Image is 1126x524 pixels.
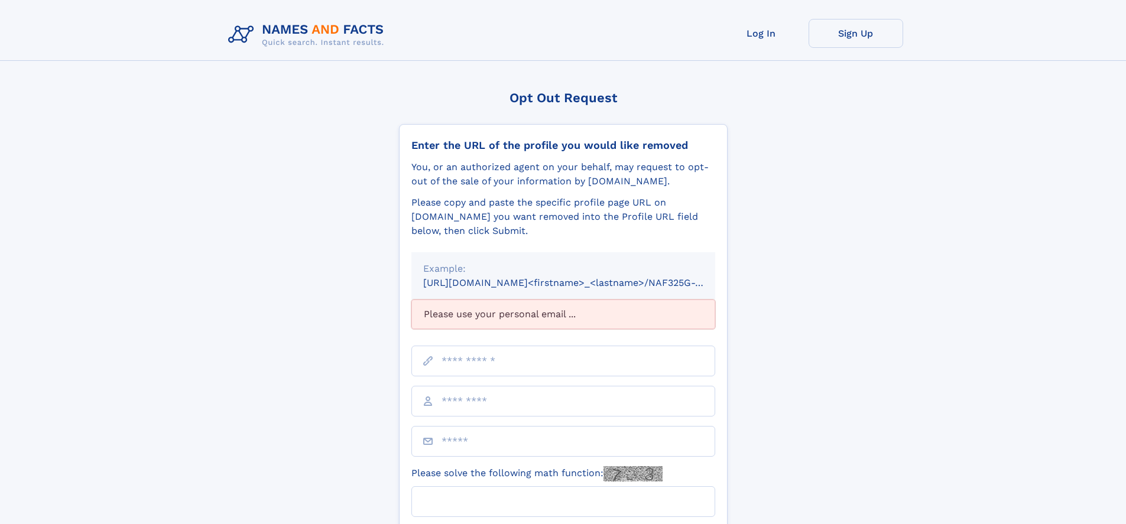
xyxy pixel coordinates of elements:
div: Example: [423,262,703,276]
small: [URL][DOMAIN_NAME]<firstname>_<lastname>/NAF325G-xxxxxxxx [423,277,738,288]
div: Enter the URL of the profile you would like removed [411,139,715,152]
div: Opt Out Request [399,90,728,105]
div: Please use your personal email ... [411,300,715,329]
label: Please solve the following math function: [411,466,663,481]
a: Sign Up [809,19,903,48]
div: Please copy and paste the specific profile page URL on [DOMAIN_NAME] you want removed into the Pr... [411,196,715,238]
img: Logo Names and Facts [223,19,394,51]
div: You, or an authorized agent on your behalf, may request to opt-out of the sale of your informatio... [411,160,715,188]
a: Log In [714,19,809,48]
